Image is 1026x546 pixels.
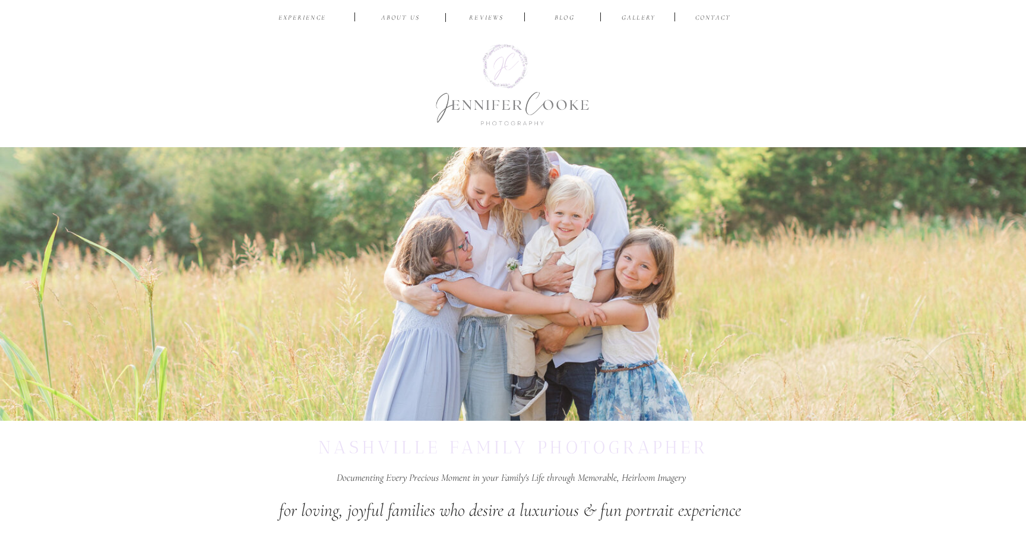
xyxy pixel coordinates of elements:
a: BLOG [546,13,584,24]
p: Documenting Every Precious Moment in your Family's Life through Memorable, Heirloom Imagery [337,470,689,484]
p: for loving, joyful families who desire a luxurious & fun portrait experience [279,497,747,527]
a: Gallery [619,13,658,24]
a: reviews [458,13,515,24]
h1: nashville family photographer [318,435,708,460]
a: EXPERIENCE [274,13,330,24]
a: ABOUT US [372,13,429,24]
a: CONTACT [693,13,733,24]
